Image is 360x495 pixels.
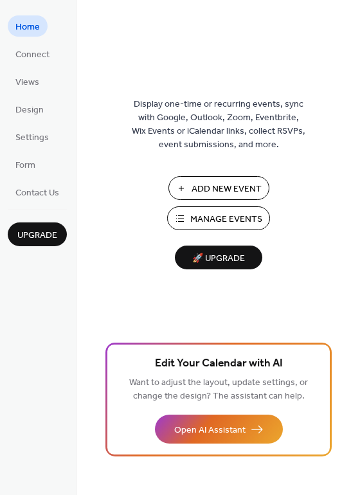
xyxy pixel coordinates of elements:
[8,222,67,246] button: Upgrade
[183,250,255,267] span: 🚀 Upgrade
[190,213,262,226] span: Manage Events
[167,206,270,230] button: Manage Events
[8,181,67,203] a: Contact Us
[8,154,43,175] a: Form
[15,186,59,200] span: Contact Us
[15,104,44,117] span: Design
[15,21,40,34] span: Home
[175,246,262,269] button: 🚀 Upgrade
[192,183,262,196] span: Add New Event
[15,131,49,145] span: Settings
[132,98,305,152] span: Display one-time or recurring events, sync with Google, Outlook, Zoom, Eventbrite, Wix Events or ...
[15,159,35,172] span: Form
[15,48,50,62] span: Connect
[8,71,47,92] a: Views
[17,229,57,242] span: Upgrade
[174,424,246,437] span: Open AI Assistant
[8,43,57,64] a: Connect
[8,126,57,147] a: Settings
[8,15,48,37] a: Home
[8,98,51,120] a: Design
[168,176,269,200] button: Add New Event
[155,415,283,444] button: Open AI Assistant
[129,374,308,405] span: Want to adjust the layout, update settings, or change the design? The assistant can help.
[155,355,283,373] span: Edit Your Calendar with AI
[15,76,39,89] span: Views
